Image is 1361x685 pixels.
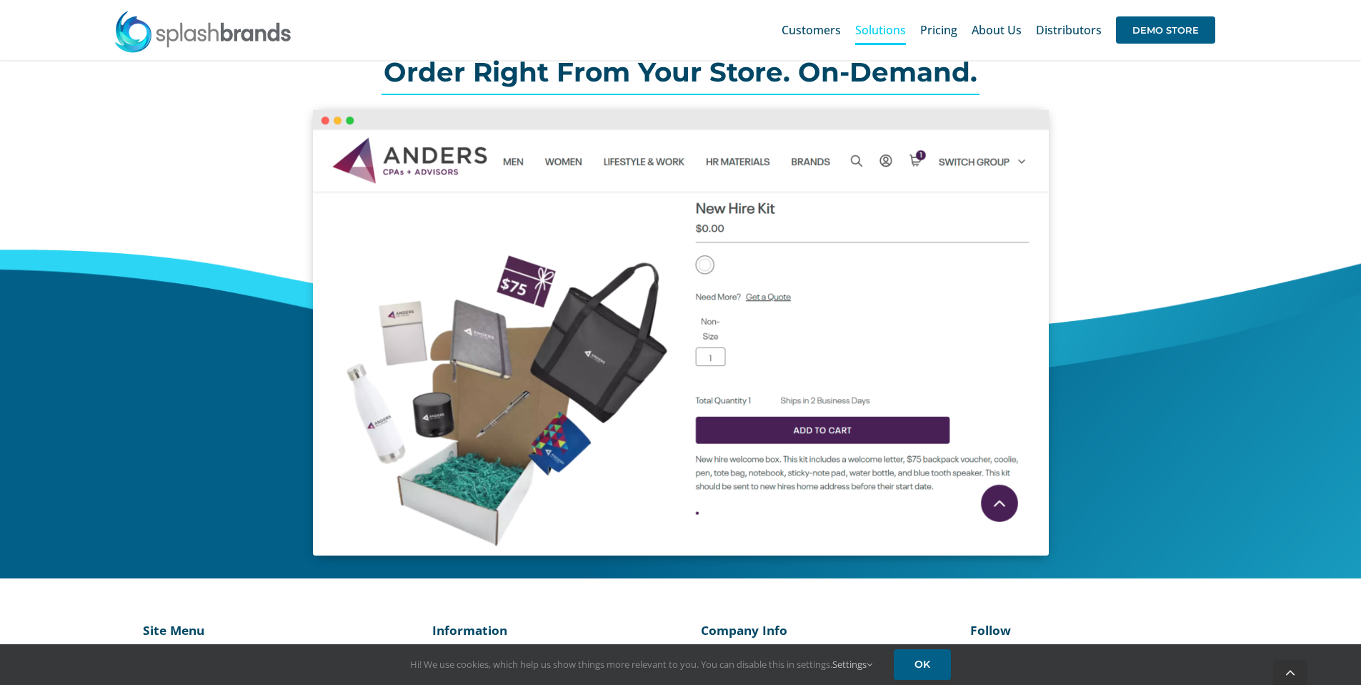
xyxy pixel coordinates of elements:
[1036,24,1102,36] span: Distributors
[1116,16,1215,44] span: DEMO STORE
[782,24,841,36] span: Customers
[970,621,1198,639] p: Follow
[1116,7,1215,53] a: DEMO STORE
[410,658,872,671] span: Hi! We use cookies, which help us show things more relevant to you. You can disable this in setti...
[1036,7,1102,53] a: Distributors
[782,7,1215,53] nav: Main Menu Sticky
[782,7,841,53] a: Customers
[313,110,1049,556] img: New Hire Kit
[701,621,929,639] p: Company Info
[114,10,292,53] img: SplashBrands.com Logo
[920,24,957,36] span: Pricing
[143,621,288,639] p: Site Menu
[855,24,906,36] span: Solutions
[972,24,1022,36] span: About Us
[384,56,977,88] span: Order Right From Your Store. On-Demand.
[894,649,951,680] a: OK
[832,658,872,671] a: Settings
[920,7,957,53] a: Pricing
[432,621,660,639] p: Information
